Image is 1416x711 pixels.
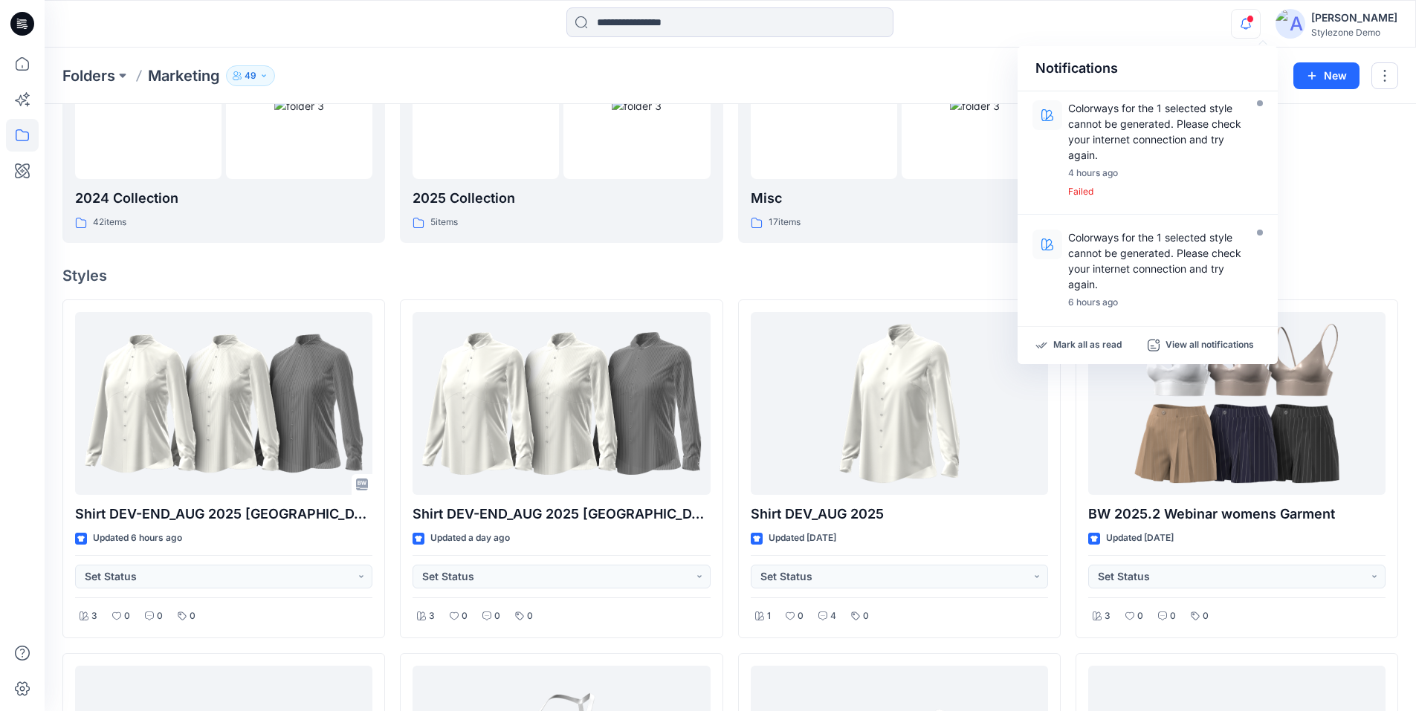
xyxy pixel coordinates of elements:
p: 4 [830,608,836,624]
p: 6 hours ago [1068,295,1252,311]
p: 0 [462,608,468,624]
p: 0 [1170,608,1176,624]
div: Notifications [1018,46,1278,91]
a: BW 2025.2 Webinar womens Garment [1088,312,1386,496]
p: Mark all as read [1053,339,1122,352]
div: [PERSON_NAME] [1311,9,1397,27]
p: 5 items [430,215,458,230]
p: 0 [124,608,130,624]
h4: Styles [62,267,1398,285]
button: 49 [226,65,275,86]
p: View all notifications [1166,339,1254,352]
p: 4 hours ago [1068,166,1252,181]
p: Updated 6 hours ago [93,530,182,546]
p: Shirt DEV-END_AUG 2025 [GEOGRAPHIC_DATA] [413,504,710,525]
img: folder 3 [612,98,662,114]
p: 2025 Collection [413,188,710,209]
p: 42 items [93,215,126,230]
p: 0 [494,608,500,624]
p: 17 items [769,215,801,230]
a: Shirt DEV_AUG 2025 [751,312,1048,496]
a: Folders [62,65,115,86]
p: Colorways for the 1 selected style cannot be generated. Please check your internet connection and... [1068,100,1252,163]
p: 0 [863,608,869,624]
p: 0 [527,608,533,624]
p: 0 [1203,608,1209,624]
p: Marketing [148,65,220,86]
div: Stylezone Demo [1311,27,1397,38]
p: BW 2025.2 Webinar womens Garment [1088,504,1386,525]
p: 0 [798,608,804,624]
img: folder 3 [274,98,324,114]
button: New [1293,62,1360,89]
img: folder 3 [950,98,1000,114]
p: 1 [767,608,771,624]
a: Shirt DEV-END_AUG 2025 Segev [413,312,710,496]
p: 49 [245,68,256,84]
p: 3 [429,608,435,624]
img: avatar [1276,9,1305,39]
p: Colorways for the 1 selected style cannot be generated. Please check your internet connection and... [1068,230,1252,292]
p: Updated a day ago [430,530,510,546]
p: Shirt DEV_AUG 2025 [751,504,1048,525]
p: Failed [1068,184,1252,200]
p: Failed [1068,314,1252,329]
p: 3 [1105,608,1111,624]
p: 0 [1137,608,1143,624]
p: 2024 Collection [75,188,372,209]
p: 0 [157,608,163,624]
p: Updated [DATE] [769,530,836,546]
p: Updated [DATE] [1106,530,1174,546]
p: Shirt DEV-END_AUG 2025 [GEOGRAPHIC_DATA] [75,504,372,525]
p: Misc [751,188,1048,209]
a: Shirt DEV-END_AUG 2025 Segev [75,312,372,496]
p: 3 [91,608,97,624]
p: 0 [190,608,195,624]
